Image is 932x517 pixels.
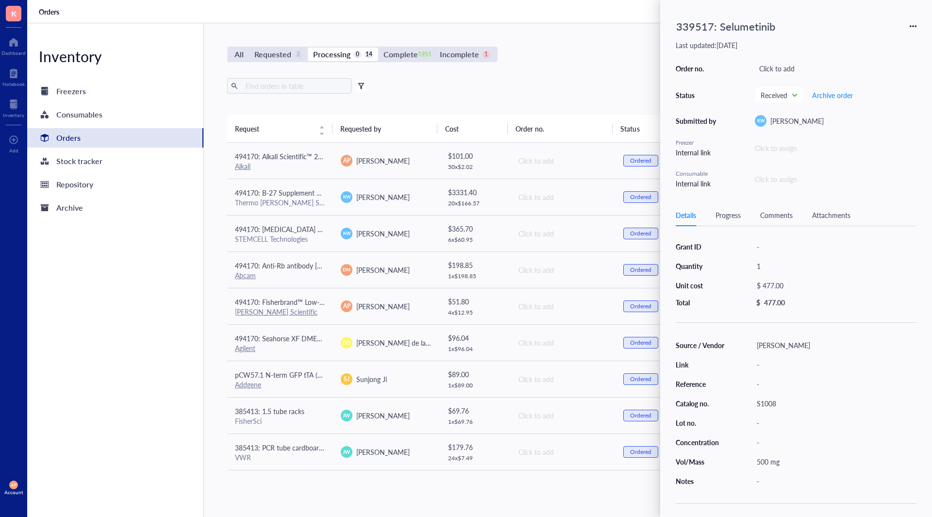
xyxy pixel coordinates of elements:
span: DD [343,339,350,347]
div: Click to add [518,337,608,348]
div: - [752,474,916,488]
div: Concentration [676,438,725,447]
div: 1951 [421,50,429,59]
div: Repository [56,178,93,191]
span: SJ [344,375,349,384]
span: AP [343,302,350,311]
span: Received [761,91,796,100]
div: Click to add [518,228,608,239]
span: K [11,7,17,19]
a: [PERSON_NAME] Scientific [235,307,317,317]
div: FisherSci [235,417,325,425]
div: VWR [235,453,325,462]
td: Click to add [510,251,616,288]
td: Click to add [510,215,616,251]
div: $ 198.85 [448,260,502,270]
div: Archive [56,201,83,215]
div: $ 51.80 [448,296,502,307]
div: $ 3331.40 [448,187,502,198]
span: Request [235,123,313,134]
th: Order no. [508,115,613,142]
div: 14 [365,50,373,59]
div: Progress [716,210,741,220]
span: 494170: B-27 Supplement Minus Vitamin A 50X [235,188,380,198]
div: 0 [353,50,362,59]
span: [PERSON_NAME] [356,411,410,420]
div: Account [4,489,23,495]
div: STEMCELL Technologies [235,234,325,243]
td: Click to add [510,143,616,179]
div: Add [9,148,18,153]
a: Archive [27,198,203,217]
div: $ 477.00 [752,279,913,292]
div: All [234,48,244,61]
div: Click to add [518,447,608,457]
span: 494170: Seahorse XF DMEM medium [235,334,349,343]
div: Click to add [518,374,608,384]
div: $ 179.76 [448,442,502,452]
div: Internal link [676,178,719,189]
div: Submitted by [676,117,719,125]
div: Click to add [755,62,916,75]
a: Dashboard [1,34,26,56]
div: Details [676,210,696,220]
div: Click to add [518,192,608,202]
span: [PERSON_NAME] [356,192,410,202]
div: Click to add [518,265,608,275]
div: Status [676,91,719,100]
div: 24 x $ 7.49 [448,454,502,462]
th: Cost [437,115,507,142]
div: [PERSON_NAME] [752,338,916,352]
div: S1008 [752,397,916,410]
a: Inventory [3,97,24,118]
span: 494170: Fisherbrand™ Low-Retention Microcentrifuge Tubes [235,297,418,307]
div: Quantity [676,262,725,270]
td: Click to add [510,434,616,470]
div: Ordered [630,302,651,310]
a: Orders [27,128,203,148]
div: Stock tracker [56,154,102,168]
div: $ [756,298,760,307]
div: - [752,240,916,253]
span: Sunjong Ji [356,374,387,384]
div: $ 96.04 [448,333,502,343]
div: Dashboard [1,50,26,56]
div: Ordered [630,157,651,165]
div: $ 89.00 [448,369,502,380]
a: Abcam [235,270,256,280]
span: 494170: Alkali Scientific™ 2" Cardboard Freezer Boxes with Drain Holes - Water and Ice Resistant ... [235,151,606,161]
td: Click to add [510,288,616,324]
div: 1 [752,259,916,273]
span: KW [757,117,765,124]
span: [PERSON_NAME] [356,265,410,275]
span: JW [343,412,350,419]
span: [PERSON_NAME] de la [PERSON_NAME] [356,338,481,348]
div: 1 x $ 96.04 [448,345,502,353]
div: Consumables [56,108,102,121]
span: [PERSON_NAME] [356,447,410,457]
div: Notes [676,477,725,485]
div: Inventory [27,47,203,66]
span: pCW57.1 N-term GFP tTA (Plasmid #107551) [235,370,371,380]
div: Ordered [630,266,651,274]
td: Click to add [510,397,616,434]
div: - [752,435,916,449]
button: Archive order [812,87,853,103]
a: Freezers [27,82,203,101]
div: Grant ID [676,242,725,251]
span: [PERSON_NAME] [770,116,824,126]
div: Reference [676,380,725,388]
a: Consumables [27,105,203,124]
span: KW [343,194,350,200]
span: 494170: Anti-Rb antibody [EPR17512] [235,261,350,270]
div: Click to add [518,301,608,312]
div: Catalog no. [676,399,725,408]
th: Requested by [333,115,438,142]
div: 1 x $ 198.85 [448,272,502,280]
div: Ordered [630,448,651,456]
div: Click to add [518,155,608,166]
span: 494170: [MEDICAL_DATA] Solution, 0.2%, Liquid [235,224,382,234]
div: 4 x $ 12.95 [448,309,502,317]
div: Freezer [676,138,719,147]
div: Click to assign [755,174,916,184]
